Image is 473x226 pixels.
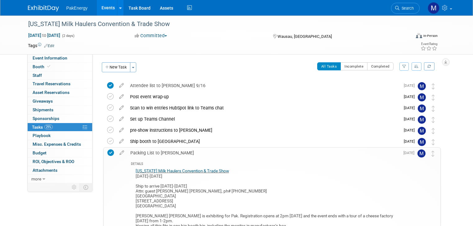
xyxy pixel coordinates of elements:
button: Committed [133,33,169,39]
button: Incomplete [340,62,367,70]
span: Budget [33,150,47,155]
i: Move task [432,117,435,123]
i: Move task [432,128,435,134]
div: Set up Teams Channel [127,114,400,124]
span: Asset Reservations [33,90,70,95]
img: Mary Walker [418,116,426,124]
span: [DATE] [404,83,418,88]
a: edit [116,127,127,133]
img: Mary Walker [418,93,426,101]
a: Search [391,3,420,14]
span: ROI, Objectives & ROO [33,159,74,164]
button: All Tasks [317,62,341,70]
div: Event Rating [421,42,437,46]
div: In-Person [423,33,438,38]
a: Attachments [28,166,92,175]
a: Misc. Expenses & Credits [28,140,92,148]
a: Event Information [28,54,92,62]
div: DETAILS [131,162,400,167]
a: Staff [28,71,92,80]
a: edit [116,150,127,156]
span: Misc. Expenses & Credits [33,142,81,147]
button: New Task [102,62,130,72]
i: Move task [432,83,435,89]
img: Michael Hagenbrock [418,138,426,146]
a: Refresh [424,62,435,70]
span: 29% [44,125,53,129]
span: Event Information [33,55,67,60]
div: [US_STATE] Milk Haulers Convention & Trade Show [26,19,403,30]
span: Staff [33,73,42,78]
a: Tasks29% [28,123,92,131]
a: Edit [44,44,54,48]
a: Budget [28,149,92,157]
i: Move task [431,151,435,157]
span: Booth [33,64,52,69]
a: Booth [28,63,92,71]
img: ExhibitDay [28,5,59,11]
span: Shipments [33,107,53,112]
span: Sponsorships [33,116,59,121]
td: Personalize Event Tab Strip [69,183,80,191]
span: [DATE] [DATE] [28,33,61,38]
img: Mary Walker [418,127,426,135]
a: more [28,175,92,183]
div: Packing List to [PERSON_NAME] [127,148,400,158]
span: Giveaways [33,99,53,104]
a: edit [116,116,127,122]
img: Mary Walker [428,2,439,14]
a: Asset Reservations [28,88,92,97]
a: edit [116,139,127,144]
a: Shipments [28,106,92,114]
a: edit [116,94,127,100]
i: Move task [432,139,435,145]
div: Event Format [377,32,438,42]
a: Playbook [28,131,92,140]
div: Ship booth to [GEOGRAPHIC_DATA] [127,136,400,147]
span: (2 days) [61,34,74,38]
span: [DATE] [404,95,418,99]
span: [DATE] [404,128,418,132]
span: Travel Reservations [33,81,70,86]
span: Tasks [32,125,53,130]
div: Attendee list to [PERSON_NAME] 9/16 [127,80,400,91]
span: Playbook [33,133,51,138]
div: Post event wrap-up [127,91,400,102]
td: Toggle Event Tabs [79,183,92,191]
span: [DATE] [404,139,418,144]
i: Move task [432,95,435,100]
div: Scan to win entries HubSpot link to Teams chat [127,103,400,113]
img: Mary Walker [417,149,426,157]
span: PakEnergy [66,6,88,11]
span: [DATE] [403,151,417,155]
span: Search [399,6,414,11]
i: Move task [432,106,435,112]
a: Travel Reservations [28,80,92,88]
span: more [31,176,41,181]
span: [DATE] [404,106,418,110]
a: Giveaways [28,97,92,105]
span: [DATE] [404,117,418,121]
button: Completed [367,62,394,70]
a: [US_STATE] Milk Haulers Convention & Trade Show [136,169,229,173]
img: Mary Walker [418,82,426,90]
img: Format-Inperson.png [416,33,422,38]
a: ROI, Objectives & ROO [28,157,92,166]
i: Booth reservation complete [47,65,50,68]
a: edit [116,105,127,111]
img: Mary Walker [418,104,426,113]
a: Sponsorships [28,114,92,123]
td: Tags [28,42,54,49]
div: pre-show instructions to [PERSON_NAME] [127,125,400,135]
span: Attachments [33,168,57,173]
a: edit [116,83,127,88]
span: to [41,33,47,38]
span: Wausau, [GEOGRAPHIC_DATA] [277,34,332,39]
